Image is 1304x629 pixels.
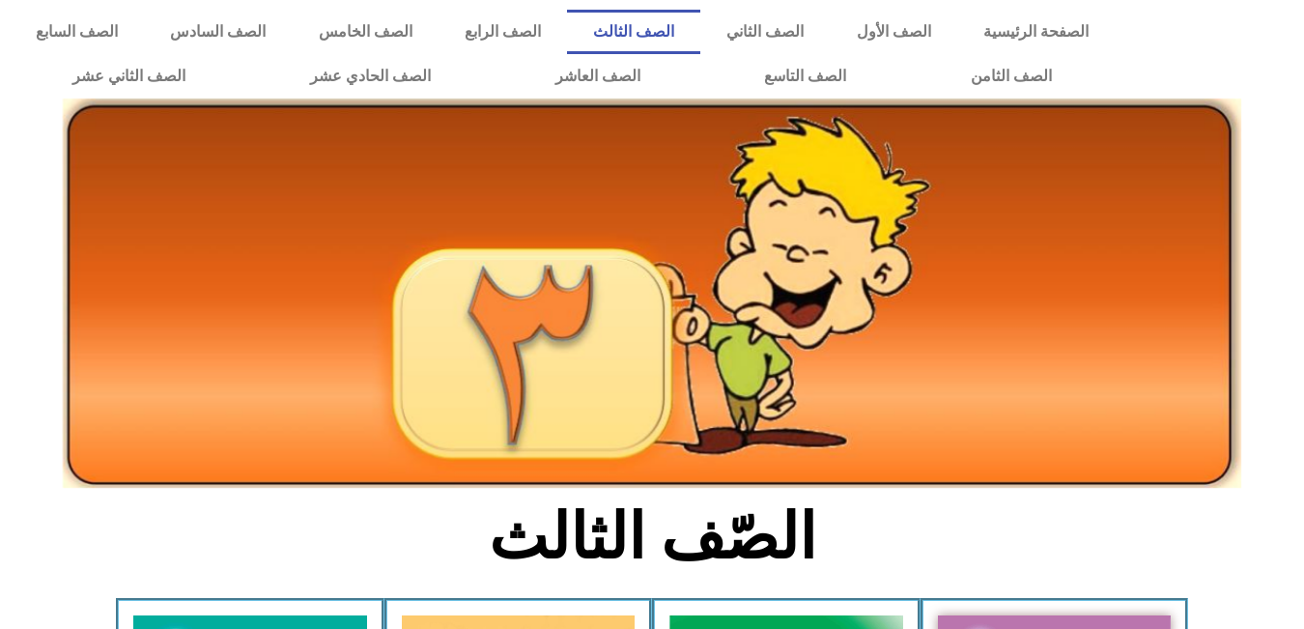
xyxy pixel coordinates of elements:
a: الصف الحادي عشر [247,54,493,99]
a: الصف الثاني [700,10,830,54]
a: الصف العاشر [493,54,702,99]
a: الصف الرابع [439,10,567,54]
a: الصف الثاني عشر [10,54,247,99]
h2: الصّف الثالث [333,500,972,575]
a: الصف الخامس [293,10,439,54]
a: الصف الثامن [909,54,1115,99]
a: الصف السابع [10,10,144,54]
a: الصف التاسع [702,54,909,99]
a: الصف السادس [144,10,292,54]
a: الصف الثالث [567,10,700,54]
a: الصف الأول [830,10,956,54]
a: الصفحة الرئيسية [957,10,1115,54]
